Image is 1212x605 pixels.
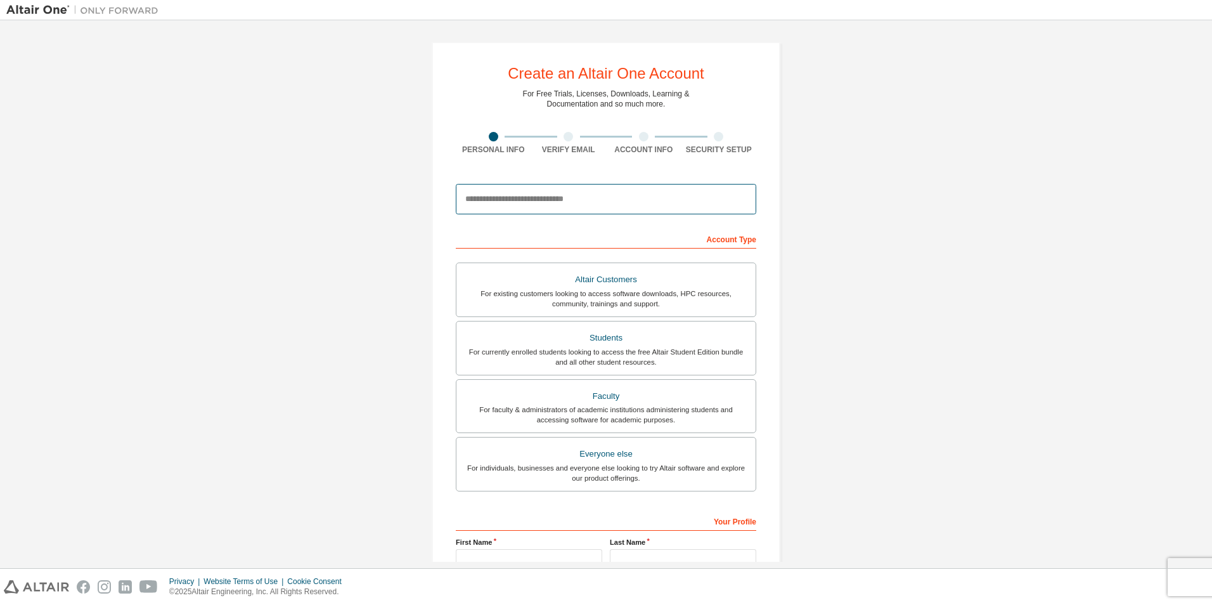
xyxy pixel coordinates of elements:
div: Altair Customers [464,271,748,289]
img: Altair One [6,4,165,16]
div: Privacy [169,576,203,587]
div: Create an Altair One Account [508,66,704,81]
div: Personal Info [456,145,531,155]
div: Faculty [464,387,748,405]
img: linkedin.svg [119,580,132,594]
div: Cookie Consent [287,576,349,587]
div: Account Info [606,145,681,155]
div: Everyone else [464,445,748,463]
img: facebook.svg [77,580,90,594]
div: For Free Trials, Licenses, Downloads, Learning & Documentation and so much more. [523,89,690,109]
img: altair_logo.svg [4,580,69,594]
div: For existing customers looking to access software downloads, HPC resources, community, trainings ... [464,289,748,309]
p: © 2025 Altair Engineering, Inc. All Rights Reserved. [169,587,349,597]
img: youtube.svg [139,580,158,594]
div: Students [464,329,748,347]
div: Verify Email [531,145,607,155]
div: For faculty & administrators of academic institutions administering students and accessing softwa... [464,405,748,425]
div: Account Type [456,228,756,249]
div: Your Profile [456,511,756,531]
div: For currently enrolled students looking to access the free Altair Student Edition bundle and all ... [464,347,748,367]
div: Security Setup [681,145,757,155]
div: Website Terms of Use [203,576,287,587]
img: instagram.svg [98,580,111,594]
label: Last Name [610,537,756,547]
div: For individuals, businesses and everyone else looking to try Altair software and explore our prod... [464,463,748,483]
label: First Name [456,537,602,547]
